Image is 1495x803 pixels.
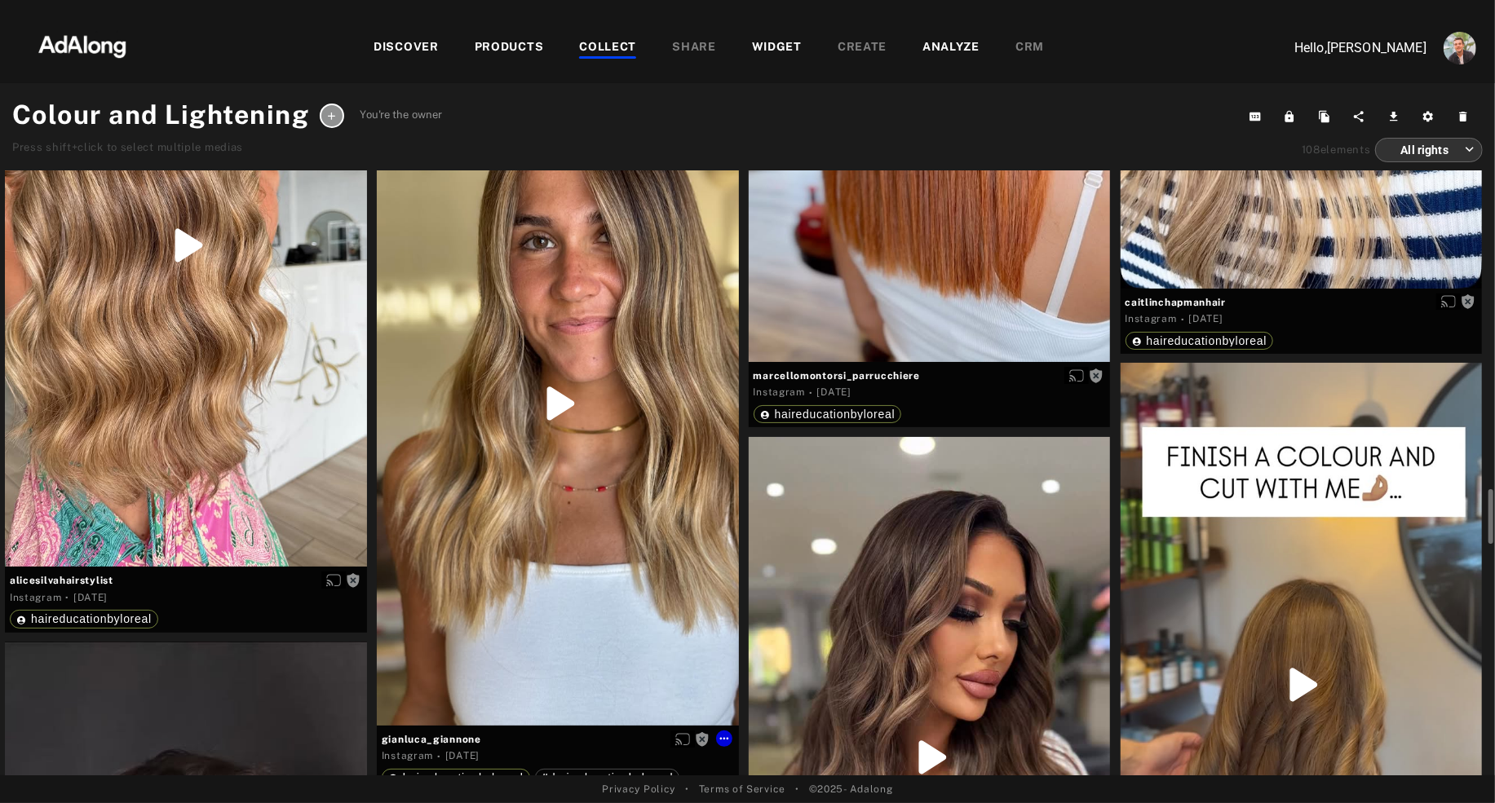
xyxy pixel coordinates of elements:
span: haireducationbyloreal [775,408,896,421]
div: Instagram [754,385,805,399]
span: caitlinchapmanhair [1126,295,1478,310]
span: haireducationbyloreal [1147,334,1267,347]
div: haireducationbyloreal [16,613,152,624]
span: alicesilvahairstylist [10,573,362,588]
button: Download [1379,105,1414,128]
span: You're the owner [360,107,443,123]
button: Delete this collection [1449,105,1484,128]
time: 2025-09-12T19:55:22.000Z [817,386,851,398]
div: PRODUCTS [475,38,544,58]
p: Hello, [PERSON_NAME] [1263,38,1426,58]
div: DISCOVER [374,38,439,58]
span: Rights not requested [1089,369,1104,381]
button: Enable diffusion on this media [1064,367,1089,384]
div: All rights [1390,128,1475,171]
div: WIDGET [752,38,802,58]
div: Instagram [382,748,433,763]
div: Instagram [10,590,61,605]
div: COLLECT [579,38,636,58]
span: haireducationbyloreal [31,612,152,625]
div: haireducationbyloreal [388,772,524,783]
div: Instagram [1126,311,1177,326]
img: ACg8ocLjEk1irI4XXb49MzUGwa4F_C3PpCyg-3CPbiuLEZrYEA=s96-c [1444,32,1476,64]
button: Account settings [1440,28,1480,68]
div: CREATE [838,38,887,58]
div: SHARE [672,38,716,58]
button: Enable diffusion on this media [1436,293,1461,311]
span: Rights not requested [346,574,360,585]
span: gianluca_giannone [382,732,734,747]
span: Rights not requested [695,733,710,744]
time: 2025-09-12T19:09:08.000Z [445,750,480,761]
span: · [437,750,441,763]
span: 108 [1302,143,1320,156]
div: elements [1302,142,1371,158]
iframe: Chat Widget [1413,725,1495,803]
span: © 2025 - Adalong [809,782,893,796]
a: Privacy Policy [602,782,675,796]
span: · [809,386,813,399]
span: • [685,782,689,796]
span: • [795,782,799,796]
div: haireducationbyloreal [1132,335,1267,346]
button: Copy collection ID [1241,105,1276,128]
time: 2025-09-13T08:30:00.000Z [1189,313,1223,324]
button: Duplicate collection [1310,105,1345,128]
span: marcellomontorsi_parrucchiere [754,368,1106,383]
button: Enable diffusion on this media [321,571,346,589]
div: ANALYZE [922,38,980,58]
button: Lock from editing [1275,105,1310,128]
span: Rights not requested [1461,296,1475,307]
img: 63233d7d88ed69de3c212112c67096b6.png [11,20,154,69]
div: CRM [1015,38,1044,58]
time: 2025-09-12T19:36:16.000Z [73,592,108,603]
div: Press shift+click to select multiple medias [12,139,442,156]
button: Enable diffusion on this media [670,730,695,748]
span: · [65,591,69,604]
div: haireducationbyloreal [760,408,896,420]
h1: Colour and Lightening [12,95,310,135]
span: · [1181,313,1185,326]
button: Share [1344,105,1379,128]
div: haireducationbyloreal [542,772,674,783]
a: Terms of Service [699,782,785,796]
button: Settings [1413,105,1449,128]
